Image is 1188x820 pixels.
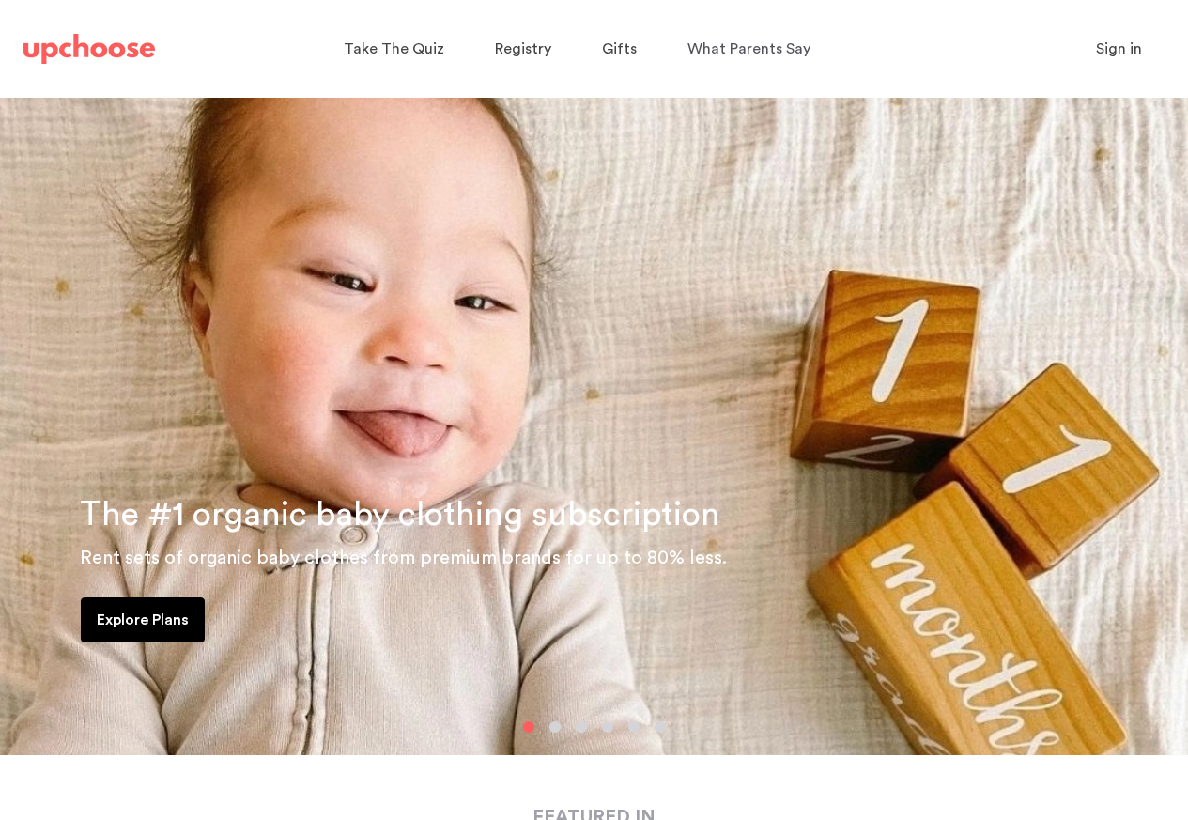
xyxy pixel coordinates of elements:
[23,34,155,64] img: UpChoose
[344,31,450,68] a: Take The Quiz
[97,609,189,631] p: Explore Plans
[687,31,816,68] a: What Parents Say
[81,597,205,642] a: Explore Plans
[495,41,551,56] span: Registry
[602,31,642,68] a: Gifts
[687,41,810,56] span: What Parents Say
[1096,41,1142,56] span: Sign in
[495,31,557,68] a: Registry
[1072,30,1165,68] button: Sign in
[602,41,637,56] span: Gifts
[344,41,444,56] span: Take The Quiz
[80,543,1165,573] p: Rent sets of organic baby clothes from premium brands for up to 80% less.
[23,30,155,69] a: UpChoose
[80,498,720,532] span: The #1 organic baby clothing subscription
